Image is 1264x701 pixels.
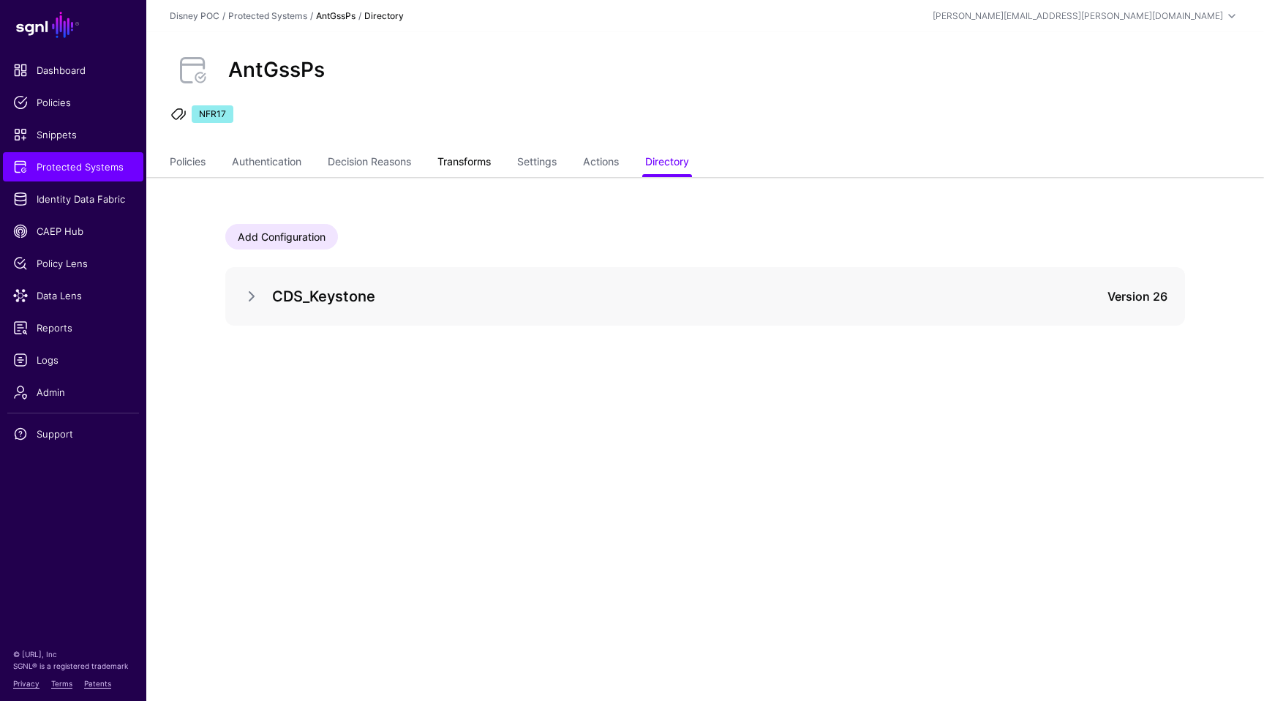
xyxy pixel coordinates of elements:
div: / [219,10,228,23]
a: Dashboard [3,56,143,85]
div: [PERSON_NAME][EMAIL_ADDRESS][PERSON_NAME][DOMAIN_NAME] [933,10,1223,23]
a: Policies [170,149,206,177]
a: Protected Systems [228,10,307,21]
a: Data Lens [3,281,143,310]
a: Snippets [3,120,143,149]
a: SGNL [9,9,138,41]
h2: AntGssPs [228,58,325,83]
a: Reports [3,313,143,342]
a: Settings [517,149,557,177]
a: Transforms [437,149,491,177]
a: Directory [645,149,689,177]
p: © [URL], Inc [13,648,133,660]
a: Terms [51,679,72,688]
a: Authentication [232,149,301,177]
h5: CDS_Keystone [272,285,1020,308]
a: CAEP Hub [3,217,143,246]
span: Logs [13,353,133,367]
a: Admin [3,378,143,407]
span: Identity Data Fabric [13,192,133,206]
span: Reports [13,320,133,335]
a: Patents [84,679,111,688]
div: / [355,10,364,23]
span: Snippets [13,127,133,142]
a: Disney POC [170,10,219,21]
span: NFR17 [192,105,233,123]
div: / [307,10,316,23]
span: Policy Lens [13,256,133,271]
span: Dashboard [13,63,133,78]
div: Version 26 [1072,288,1167,305]
a: Add Configuration [225,224,338,250]
a: Identity Data Fabric [3,184,143,214]
strong: AntGssPs [316,10,355,21]
a: Decision Reasons [328,149,411,177]
a: Actions [583,149,619,177]
span: Support [13,427,133,441]
span: Policies [13,95,133,110]
strong: Directory [364,10,404,21]
a: Privacy [13,679,39,688]
span: Protected Systems [13,160,133,174]
span: CAEP Hub [13,224,133,239]
span: Admin [13,385,133,400]
a: Policies [3,88,143,117]
a: Policy Lens [3,249,143,278]
a: Protected Systems [3,152,143,181]
span: Data Lens [13,288,133,303]
a: Logs [3,345,143,375]
p: SGNL® is a registered trademark [13,660,133,672]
